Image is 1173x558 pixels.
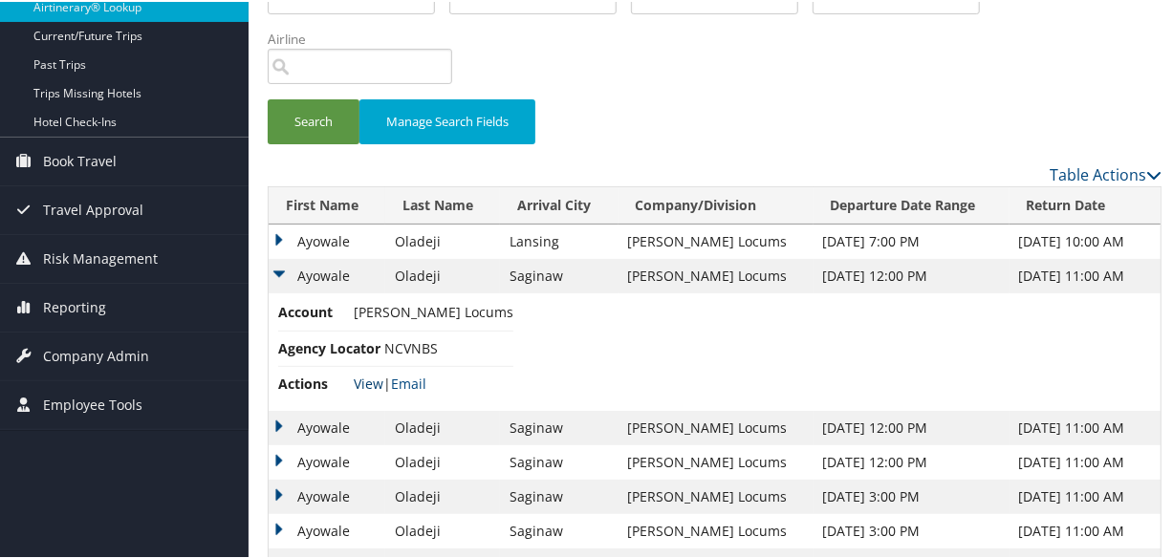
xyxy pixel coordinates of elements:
[385,512,500,547] td: Oladeji
[500,512,618,547] td: Saginaw
[1010,223,1161,257] td: [DATE] 10:00 AM
[385,185,500,223] th: Last Name: activate to sort column ascending
[43,282,106,330] span: Reporting
[354,373,426,391] span: |
[619,409,814,443] td: [PERSON_NAME] Locums
[619,185,814,223] th: Company/Division
[1010,185,1161,223] th: Return Date: activate to sort column ascending
[359,97,535,142] button: Manage Search Fields
[269,185,385,223] th: First Name: activate to sort column ascending
[814,512,1010,547] td: [DATE] 3:00 PM
[269,257,385,291] td: Ayowale
[814,257,1010,291] td: [DATE] 12:00 PM
[619,443,814,478] td: [PERSON_NAME] Locums
[1010,443,1161,478] td: [DATE] 11:00 AM
[354,301,513,319] span: [PERSON_NAME] Locums
[384,337,438,355] span: NCVNBS
[1010,512,1161,547] td: [DATE] 11:00 AM
[619,478,814,512] td: [PERSON_NAME] Locums
[269,512,385,547] td: Ayowale
[43,379,142,427] span: Employee Tools
[814,443,1010,478] td: [DATE] 12:00 PM
[278,336,380,357] span: Agency Locator
[619,512,814,547] td: [PERSON_NAME] Locums
[1010,409,1161,443] td: [DATE] 11:00 AM
[269,478,385,512] td: Ayowale
[619,257,814,291] td: [PERSON_NAME] Locums
[385,443,500,478] td: Oladeji
[1050,162,1162,183] a: Table Actions
[391,373,426,391] a: Email
[278,372,350,393] span: Actions
[1010,257,1161,291] td: [DATE] 11:00 AM
[619,223,814,257] td: [PERSON_NAME] Locums
[500,257,618,291] td: Saginaw
[43,233,158,281] span: Risk Management
[814,185,1010,223] th: Departure Date Range: activate to sort column ascending
[500,478,618,512] td: Saginaw
[814,409,1010,443] td: [DATE] 12:00 PM
[500,185,618,223] th: Arrival City: activate to sort column ascending
[43,331,149,378] span: Company Admin
[278,300,350,321] span: Account
[269,443,385,478] td: Ayowale
[385,409,500,443] td: Oladeji
[814,223,1010,257] td: [DATE] 7:00 PM
[1010,478,1161,512] td: [DATE] 11:00 AM
[268,28,467,47] label: Airline
[500,409,618,443] td: Saginaw
[43,136,117,183] span: Book Travel
[385,223,500,257] td: Oladeji
[385,257,500,291] td: Oladeji
[500,443,618,478] td: Saginaw
[269,223,385,257] td: Ayowale
[268,97,359,142] button: Search
[354,373,383,391] a: View
[43,184,143,232] span: Travel Approval
[385,478,500,512] td: Oladeji
[814,478,1010,512] td: [DATE] 3:00 PM
[269,409,385,443] td: Ayowale
[500,223,618,257] td: Lansing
